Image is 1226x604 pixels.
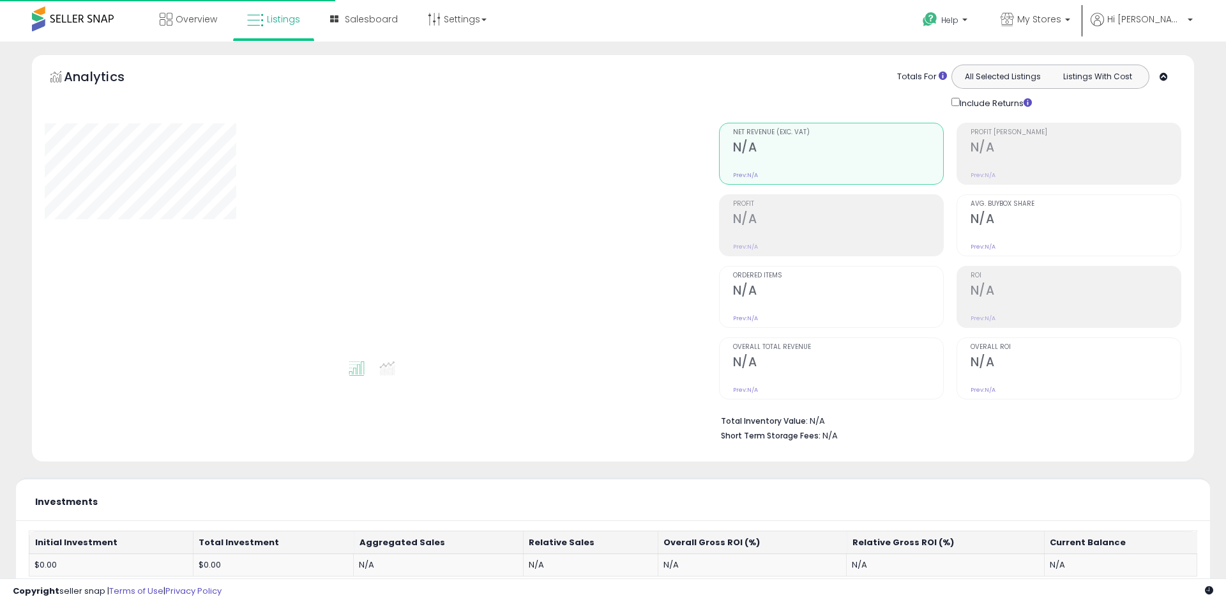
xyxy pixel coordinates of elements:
[971,212,1181,229] h2: N/A
[721,415,808,426] b: Total Inventory Value:
[64,68,149,89] h5: Analytics
[13,585,222,598] div: seller snap | |
[733,344,943,351] span: Overall Total Revenue
[1044,554,1197,577] td: N/A
[1050,68,1145,85] button: Listings With Cost
[29,531,193,554] th: Initial Investment
[267,13,300,26] span: Listings
[971,171,995,179] small: Prev: N/A
[721,430,821,441] b: Short Term Storage Fees:
[733,201,943,208] span: Profit
[176,13,217,26] span: Overview
[941,15,958,26] span: Help
[658,554,846,577] td: N/A
[733,283,943,300] h2: N/A
[733,314,758,322] small: Prev: N/A
[193,554,353,577] td: $0.00
[193,531,353,554] th: Total Investment
[658,531,846,554] th: Overall Gross ROI (%)
[733,171,758,179] small: Prev: N/A
[971,314,995,322] small: Prev: N/A
[1044,531,1197,554] th: Current Balance
[354,531,524,554] th: Aggregated Sales
[847,531,1045,554] th: Relative Gross ROI (%)
[955,68,1050,85] button: All Selected Listings
[971,344,1181,351] span: Overall ROI
[971,129,1181,136] span: Profit [PERSON_NAME]
[822,430,838,442] span: N/A
[733,386,758,394] small: Prev: N/A
[733,140,943,157] h2: N/A
[971,386,995,394] small: Prev: N/A
[733,129,943,136] span: Net Revenue (Exc. VAT)
[971,140,1181,157] h2: N/A
[847,554,1045,577] td: N/A
[165,585,222,597] a: Privacy Policy
[971,201,1181,208] span: Avg. Buybox Share
[971,272,1181,279] span: ROI
[721,412,1172,428] li: N/A
[733,272,943,279] span: Ordered Items
[1091,13,1193,42] a: Hi [PERSON_NAME]
[109,585,163,597] a: Terms of Use
[523,554,658,577] td: N/A
[733,355,943,372] h2: N/A
[733,212,943,229] h2: N/A
[942,95,1047,110] div: Include Returns
[971,355,1181,372] h2: N/A
[13,585,59,597] strong: Copyright
[733,243,758,251] small: Prev: N/A
[971,283,1181,300] h2: N/A
[912,2,980,42] a: Help
[523,531,658,554] th: Relative Sales
[29,554,193,577] td: $0.00
[1107,13,1184,26] span: Hi [PERSON_NAME]
[345,13,398,26] span: Salesboard
[1017,13,1061,26] span: My Stores
[922,12,938,27] i: Get Help
[971,243,995,251] small: Prev: N/A
[354,554,524,577] td: N/A
[35,497,98,507] h5: Investments
[897,71,947,83] div: Totals For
